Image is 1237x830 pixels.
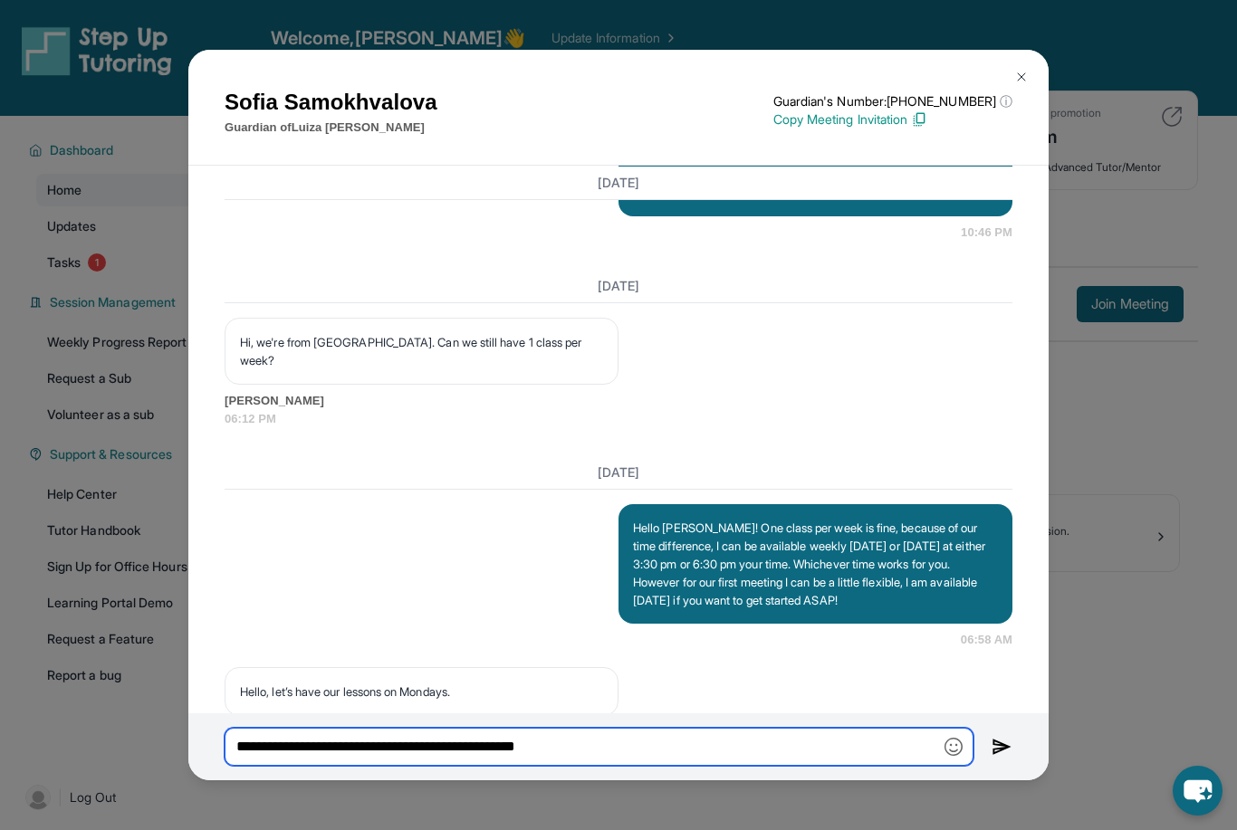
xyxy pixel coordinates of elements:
[1173,766,1223,816] button: chat-button
[240,333,603,369] p: Hi, we're from [GEOGRAPHIC_DATA]. Can we still have 1 class per week?
[945,738,963,756] img: Emoji
[225,86,437,119] h1: Sofia Samokhvalova
[225,410,1012,428] span: 06:12 PM
[225,392,1012,410] span: [PERSON_NAME]
[225,173,1012,191] h3: [DATE]
[240,682,603,701] p: Hello, let’s have our lessons on Mondays.
[961,224,1012,242] span: 10:46 PM
[773,92,1012,110] p: Guardian's Number: [PHONE_NUMBER]
[225,277,1012,295] h3: [DATE]
[911,111,927,128] img: Copy Icon
[992,736,1012,758] img: Send icon
[961,631,1012,649] span: 06:58 AM
[225,463,1012,482] h3: [DATE]
[225,119,437,137] p: Guardian of Luiza [PERSON_NAME]
[1014,70,1029,84] img: Close Icon
[773,110,1012,129] p: Copy Meeting Invitation
[1000,92,1012,110] span: ⓘ
[633,519,998,609] p: Hello [PERSON_NAME]! One class per week is fine, because of our time difference, I can be availab...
